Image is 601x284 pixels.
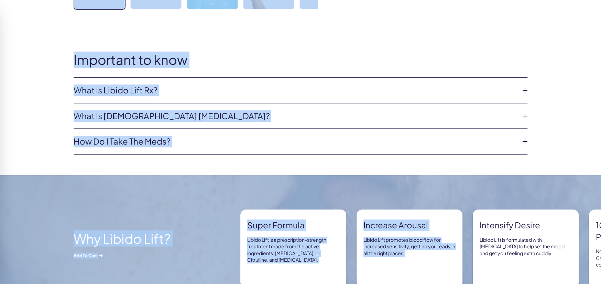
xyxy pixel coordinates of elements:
[74,110,516,122] a: What is [DEMOGRAPHIC_DATA] [MEDICAL_DATA]?
[480,219,572,231] strong: Intensify Desire
[363,237,456,257] p: Libido Lift promotes blood flow for increased sensitivity, getting you ready in all the right pla...
[247,219,339,231] strong: Super formula
[74,136,516,147] a: How do I take the meds?
[480,237,572,257] p: Libido Lift is formulated with [MEDICAL_DATA] to help set the mood and get you feeling extra cuddly.
[363,219,456,231] strong: Increase arousal
[74,84,516,96] a: What is Libido Lift Rx?
[74,231,197,246] h2: Why Libido Lift?
[74,53,527,67] h2: Important to know
[74,253,197,259] span: Add to Cart
[247,237,339,263] p: Libido Lift is a prescription-strength treatment made from the active ingredients: [MEDICAL_DATA]...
